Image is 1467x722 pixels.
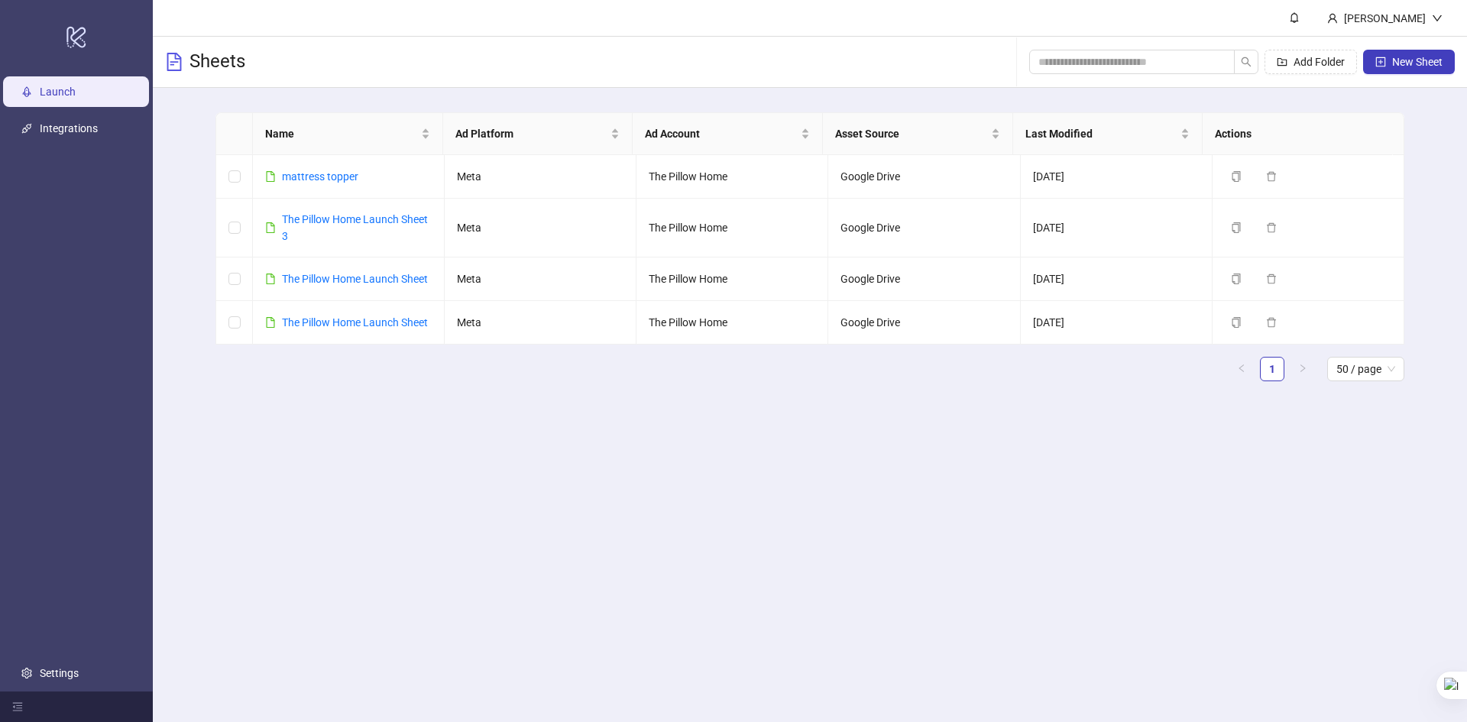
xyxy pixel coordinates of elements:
li: Previous Page [1229,357,1254,381]
span: file [265,222,276,233]
a: The Pillow Home Launch Sheet 3 [282,213,428,242]
td: [DATE] [1021,155,1213,199]
td: The Pillow Home [636,301,828,345]
span: copy [1231,317,1242,328]
td: The Pillow Home [636,257,828,301]
span: copy [1231,274,1242,284]
li: Next Page [1291,357,1315,381]
td: The Pillow Home [636,155,828,199]
button: right [1291,357,1315,381]
td: Meta [445,155,636,199]
span: copy [1231,222,1242,233]
th: Last Modified [1013,113,1203,155]
td: [DATE] [1021,199,1213,257]
a: The Pillow Home Launch Sheet [282,273,428,285]
span: file [265,171,276,182]
span: down [1432,13,1443,24]
a: Launch [40,86,76,98]
span: copy [1231,171,1242,182]
td: Meta [445,257,636,301]
a: Integrations [40,122,98,134]
th: Actions [1203,113,1393,155]
span: delete [1266,222,1277,233]
th: Asset Source [823,113,1013,155]
span: delete [1266,317,1277,328]
div: [PERSON_NAME] [1338,10,1432,27]
span: menu-fold [12,701,23,712]
th: Name [253,113,443,155]
span: left [1237,364,1246,373]
span: folder-add [1277,57,1287,67]
td: [DATE] [1021,257,1213,301]
div: Page Size [1327,357,1404,381]
a: The Pillow Home Launch Sheet [282,316,428,329]
span: file [265,317,276,328]
span: delete [1266,274,1277,284]
span: Ad Platform [455,125,608,142]
span: right [1298,364,1307,373]
td: Google Drive [828,257,1020,301]
button: left [1229,357,1254,381]
button: Add Folder [1265,50,1357,74]
span: file-text [165,53,183,71]
td: Meta [445,301,636,345]
span: user [1327,13,1338,24]
button: New Sheet [1363,50,1455,74]
a: Settings [40,667,79,679]
td: Google Drive [828,301,1020,345]
span: Last Modified [1025,125,1178,142]
span: Asset Source [835,125,988,142]
td: The Pillow Home [636,199,828,257]
td: Google Drive [828,155,1020,199]
td: Meta [445,199,636,257]
span: bell [1289,12,1300,23]
span: file [265,274,276,284]
th: Ad Account [633,113,823,155]
a: mattress topper [282,170,358,183]
span: New Sheet [1392,56,1443,68]
a: 1 [1261,358,1284,380]
h3: Sheets [189,50,245,74]
th: Ad Platform [443,113,633,155]
span: 50 / page [1336,358,1395,380]
span: Ad Account [645,125,798,142]
span: delete [1266,171,1277,182]
span: Add Folder [1294,56,1345,68]
li: 1 [1260,357,1284,381]
span: Name [265,125,418,142]
td: [DATE] [1021,301,1213,345]
span: plus-square [1375,57,1386,67]
td: Google Drive [828,199,1020,257]
span: search [1241,57,1252,67]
